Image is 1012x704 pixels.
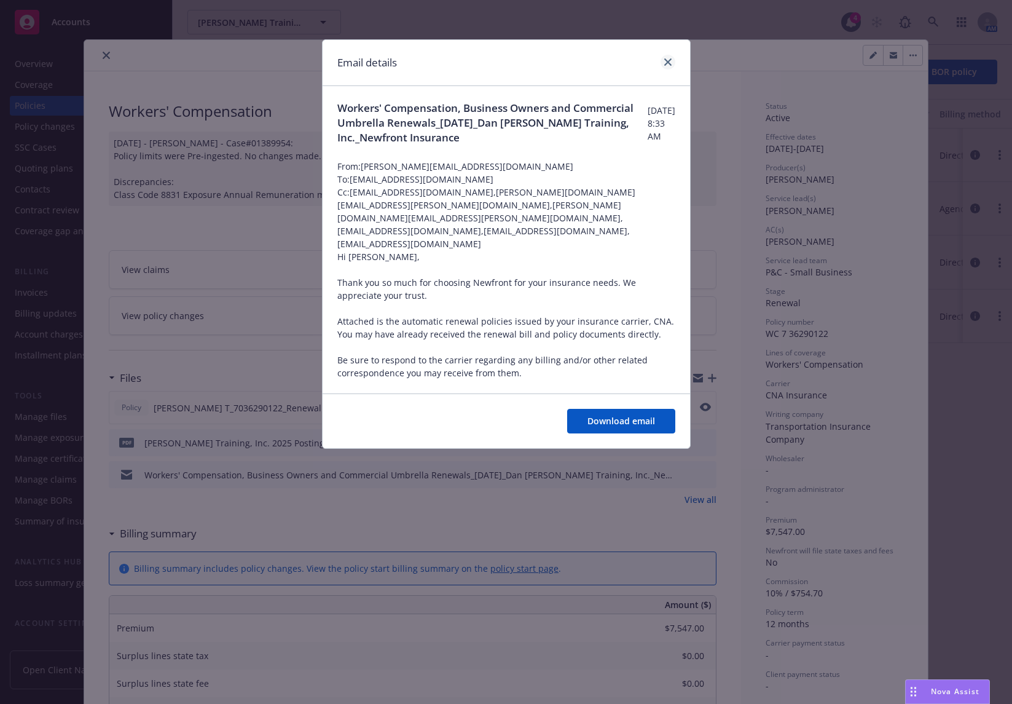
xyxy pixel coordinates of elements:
span: Download email [587,415,655,427]
button: Nova Assist [905,679,990,704]
span: Nova Assist [931,686,979,697]
button: Download email [567,409,675,433]
div: Drag to move [906,680,921,703]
